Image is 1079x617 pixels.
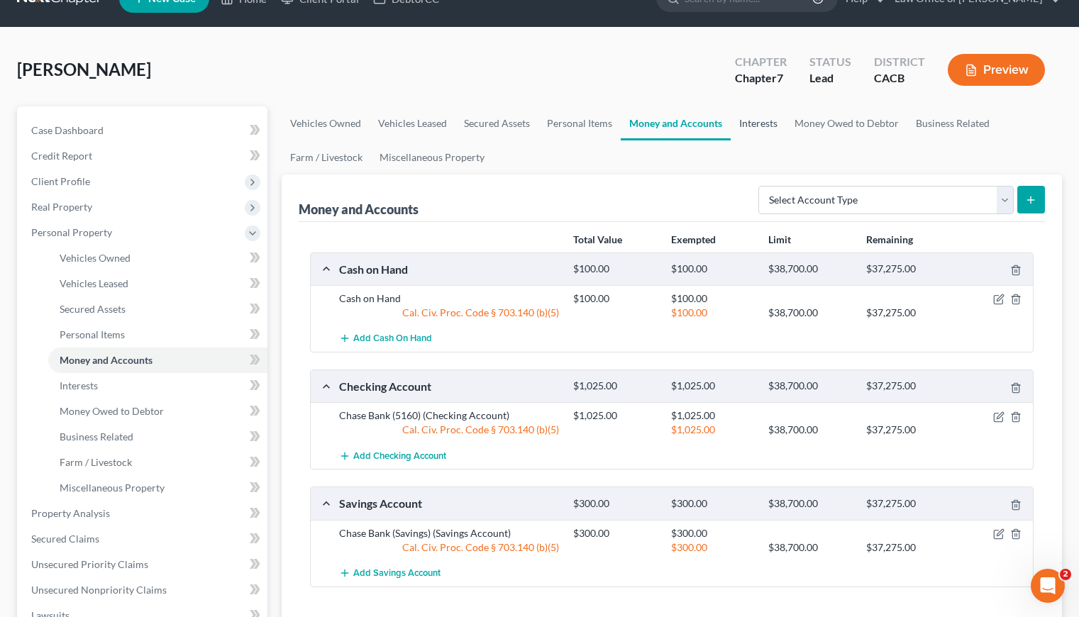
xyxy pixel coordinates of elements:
div: $100.00 [566,291,663,306]
div: $38,700.00 [761,262,858,276]
div: $100.00 [566,262,663,276]
a: Case Dashboard [20,118,267,143]
a: Miscellaneous Property [371,140,493,174]
span: 2 [1060,569,1071,580]
a: Vehicles Owned [48,245,267,271]
button: Preview [948,54,1045,86]
span: Credit Report [31,150,92,162]
a: Vehicles Owned [282,106,370,140]
strong: Remaining [866,233,913,245]
span: Secured Claims [31,533,99,545]
span: Vehicles Owned [60,252,131,264]
a: Secured Assets [48,296,267,322]
span: Secured Assets [60,303,126,315]
div: Chapter [735,54,787,70]
button: Add Checking Account [339,443,446,469]
span: Personal Items [60,328,125,340]
div: $1,025.00 [664,379,761,393]
a: Farm / Livestock [282,140,371,174]
a: Unsecured Priority Claims [20,552,267,577]
a: Business Related [907,106,998,140]
div: Chapter [735,70,787,87]
span: Property Analysis [31,507,110,519]
a: Vehicles Leased [370,106,455,140]
span: Case Dashboard [31,124,104,136]
span: [PERSON_NAME] [17,59,151,79]
a: Money and Accounts [621,106,731,140]
a: Unsecured Nonpriority Claims [20,577,267,603]
div: $38,700.00 [761,497,858,511]
button: Add Savings Account [339,560,441,587]
a: Interests [731,106,786,140]
a: Money Owed to Debtor [48,399,267,424]
div: Checking Account [332,379,566,394]
a: Property Analysis [20,501,267,526]
div: Lead [809,70,851,87]
span: Add Checking Account [353,450,446,462]
span: Interests [60,379,98,391]
div: $37,275.00 [859,262,956,276]
span: Unsecured Nonpriority Claims [31,584,167,596]
div: Chase Bank (5160) (Checking Account) [332,408,566,423]
div: Cash on Hand [332,262,566,277]
span: Add Savings Account [353,567,441,579]
div: $37,275.00 [859,497,956,511]
div: $300.00 [566,497,663,511]
div: $300.00 [664,540,761,555]
span: Miscellaneous Property [60,482,165,494]
div: $300.00 [664,497,761,511]
div: $38,700.00 [761,423,858,437]
iframe: Intercom live chat [1031,569,1065,603]
strong: Limit [768,233,791,245]
a: Secured Claims [20,526,267,552]
div: Cal. Civ. Proc. Code § 703.140 (b)(5) [332,423,566,437]
a: Money and Accounts [48,348,267,373]
div: $1,025.00 [566,408,663,423]
div: $100.00 [664,291,761,306]
button: Add Cash on Hand [339,326,432,352]
a: Farm / Livestock [48,450,267,475]
div: $300.00 [664,526,761,540]
div: $37,275.00 [859,306,956,320]
strong: Exempted [671,233,716,245]
div: Status [809,54,851,70]
span: Money Owed to Debtor [60,405,164,417]
div: Chase Bank (Savings) (Savings Account) [332,526,566,540]
div: $100.00 [664,306,761,320]
a: Interests [48,373,267,399]
div: Cal. Civ. Proc. Code § 703.140 (b)(5) [332,306,566,320]
strong: Total Value [573,233,622,245]
div: $38,700.00 [761,306,858,320]
span: Farm / Livestock [60,456,132,468]
div: $100.00 [664,262,761,276]
div: $37,275.00 [859,540,956,555]
div: $1,025.00 [566,379,663,393]
div: $300.00 [566,526,663,540]
span: Real Property [31,201,92,213]
div: $37,275.00 [859,379,956,393]
span: Money and Accounts [60,354,153,366]
div: Cash on Hand [332,291,566,306]
span: Personal Property [31,226,112,238]
a: Credit Report [20,143,267,169]
span: 7 [777,71,783,84]
span: Vehicles Leased [60,277,128,289]
a: Money Owed to Debtor [786,106,907,140]
div: Money and Accounts [299,201,419,218]
a: Business Related [48,424,267,450]
div: District [874,54,925,70]
a: Secured Assets [455,106,538,140]
a: Miscellaneous Property [48,475,267,501]
div: Cal. Civ. Proc. Code § 703.140 (b)(5) [332,540,566,555]
div: $38,700.00 [761,540,858,555]
div: $1,025.00 [664,423,761,437]
div: Savings Account [332,496,566,511]
span: Client Profile [31,175,90,187]
a: Personal Items [538,106,621,140]
a: Vehicles Leased [48,271,267,296]
span: Add Cash on Hand [353,333,432,345]
span: Unsecured Priority Claims [31,558,148,570]
div: $1,025.00 [664,408,761,423]
div: $38,700.00 [761,379,858,393]
span: Business Related [60,430,133,443]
